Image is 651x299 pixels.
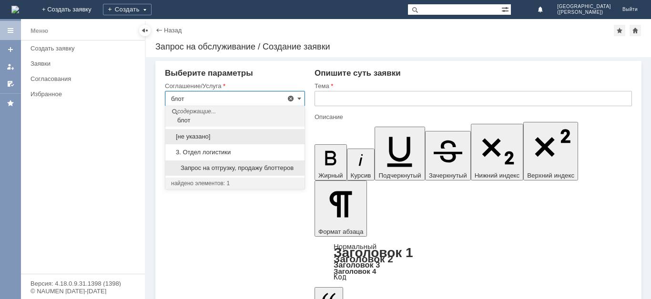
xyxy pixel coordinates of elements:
[31,288,135,294] div: © NAUMEN [DATE]-[DATE]
[315,144,347,180] button: Жирный
[378,172,421,179] span: Подчеркнутый
[27,71,143,86] a: Согласования
[3,76,18,91] a: Мои согласования
[171,149,299,156] span: 3. Отдел логистики
[27,41,143,56] a: Создать заявку
[501,4,511,13] span: Расширенный поиск
[168,117,305,124] div: блот
[11,6,19,13] a: Перейти на домашнюю страницу
[334,253,393,264] a: Заголовок 2
[31,280,135,287] div: Версия: 4.18.0.9.31.1398 (1398)
[318,172,343,179] span: Жирный
[3,59,18,74] a: Мои заявки
[171,133,299,140] span: [не указано]
[165,83,303,89] div: Соглашение/Услуга
[523,122,578,180] button: Верхний индекс
[425,131,471,180] button: Зачеркнутый
[347,149,375,180] button: Курсив
[31,75,139,82] div: Согласования
[557,4,611,10] span: [GEOGRAPHIC_DATA]
[31,45,139,52] div: Создать заявку
[334,260,380,269] a: Заголовок 3
[315,180,367,237] button: Формат абзаца
[27,56,143,71] a: Заявки
[614,25,625,36] div: Добавить в избранное
[171,164,299,172] span: Запрос на отгрузку, продажу блоттеров
[475,172,520,179] span: Нижний индекс
[31,60,139,67] div: Заявки
[11,6,19,13] img: logo
[318,228,363,235] span: Формат абзаца
[334,245,413,260] a: Заголовок 1
[351,172,371,179] span: Курсив
[527,172,574,179] span: Верхний индекс
[164,27,182,34] a: Назад
[334,273,346,281] a: Код
[315,69,401,78] span: Опишите суть заявки
[31,25,48,37] div: Меню
[557,10,611,15] span: ([PERSON_NAME])
[375,127,425,180] button: Подчеркнутый
[171,179,299,187] div: найдено элементов: 1
[287,95,295,102] span: Удалить
[139,25,151,36] div: Скрыть меню
[103,4,152,15] div: Создать
[168,109,305,117] div: содержащие...
[334,242,376,250] a: Нормальный
[334,267,376,275] a: Заголовок 4
[630,25,641,36] div: Сделать домашней страницей
[429,172,467,179] span: Зачеркнутый
[31,90,129,98] div: Избранное
[315,114,630,120] div: Описание
[3,42,18,57] a: Создать заявку
[471,124,524,180] button: Нижний индекс
[165,69,253,78] span: Выберите параметры
[155,42,641,51] div: Запрос на обслуживание / Создание заявки
[315,83,630,89] div: Тема
[315,243,632,280] div: Формат абзаца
